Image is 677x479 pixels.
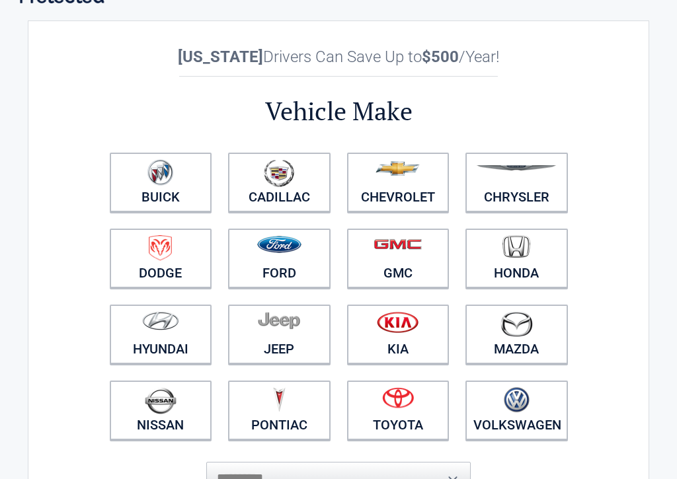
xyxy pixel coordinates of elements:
a: Ford [228,229,331,288]
img: ford [257,236,301,253]
img: buick [147,159,173,186]
img: pontiac [272,387,286,412]
img: honda [502,235,530,258]
h2: Vehicle Make [101,94,576,128]
a: Nissan [110,381,212,440]
a: Cadillac [228,153,331,212]
img: gmc [374,239,422,250]
img: dodge [149,235,172,261]
a: Volkswagen [465,381,568,440]
img: toyota [382,387,414,408]
a: Mazda [465,305,568,364]
a: Chrysler [465,153,568,212]
img: cadillac [264,159,294,187]
a: Toyota [347,381,450,440]
h2: Drivers Can Save Up to /Year [101,48,576,66]
a: Chevrolet [347,153,450,212]
a: Buick [110,153,212,212]
a: GMC [347,229,450,288]
a: Honda [465,229,568,288]
b: $500 [422,48,459,66]
a: Jeep [228,305,331,364]
a: Dodge [110,229,212,288]
img: hyundai [142,311,179,330]
img: jeep [258,311,300,330]
img: mazda [500,311,533,337]
img: chrysler [476,165,557,171]
img: volkswagen [504,387,530,413]
img: chevrolet [376,161,420,176]
a: Hyundai [110,305,212,364]
a: Kia [347,305,450,364]
b: [US_STATE] [178,48,263,66]
img: nissan [145,387,177,414]
a: Pontiac [228,381,331,440]
img: kia [377,311,418,333]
